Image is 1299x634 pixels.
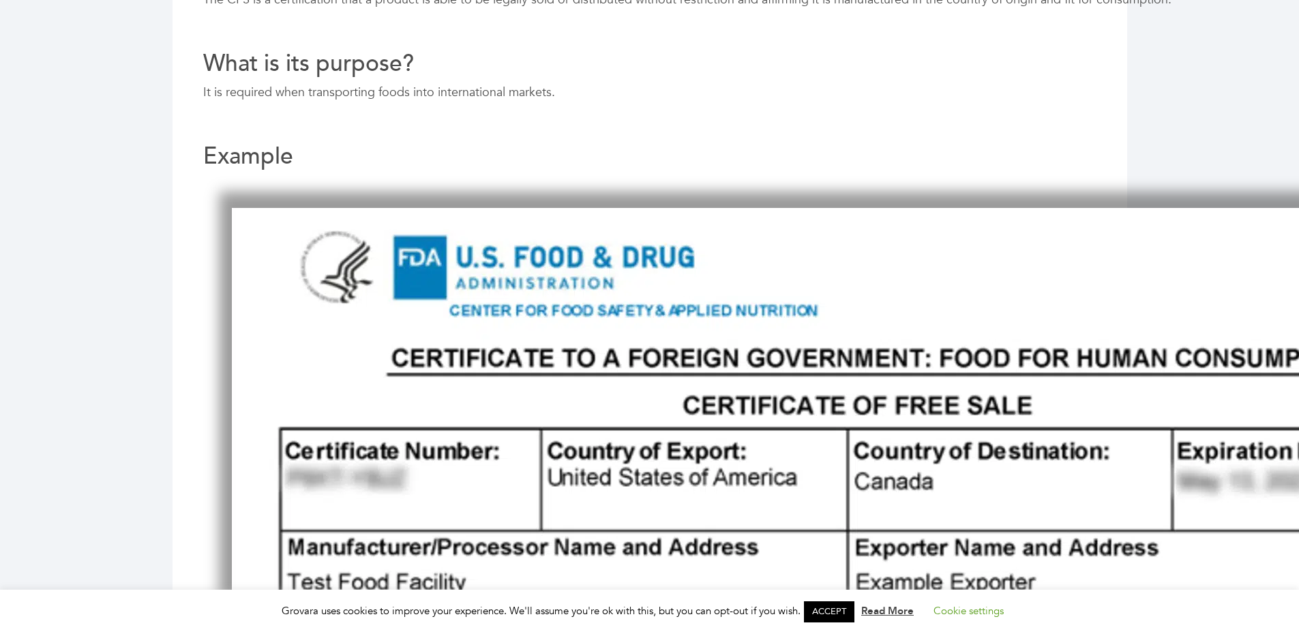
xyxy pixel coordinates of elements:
span: Grovara uses cookies to improve your experience. We'll assume you're ok with this, but you can op... [282,604,1017,618]
a: Read More [861,604,914,618]
a: Cookie settings [934,604,1004,618]
a: ACCEPT [804,601,854,622]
